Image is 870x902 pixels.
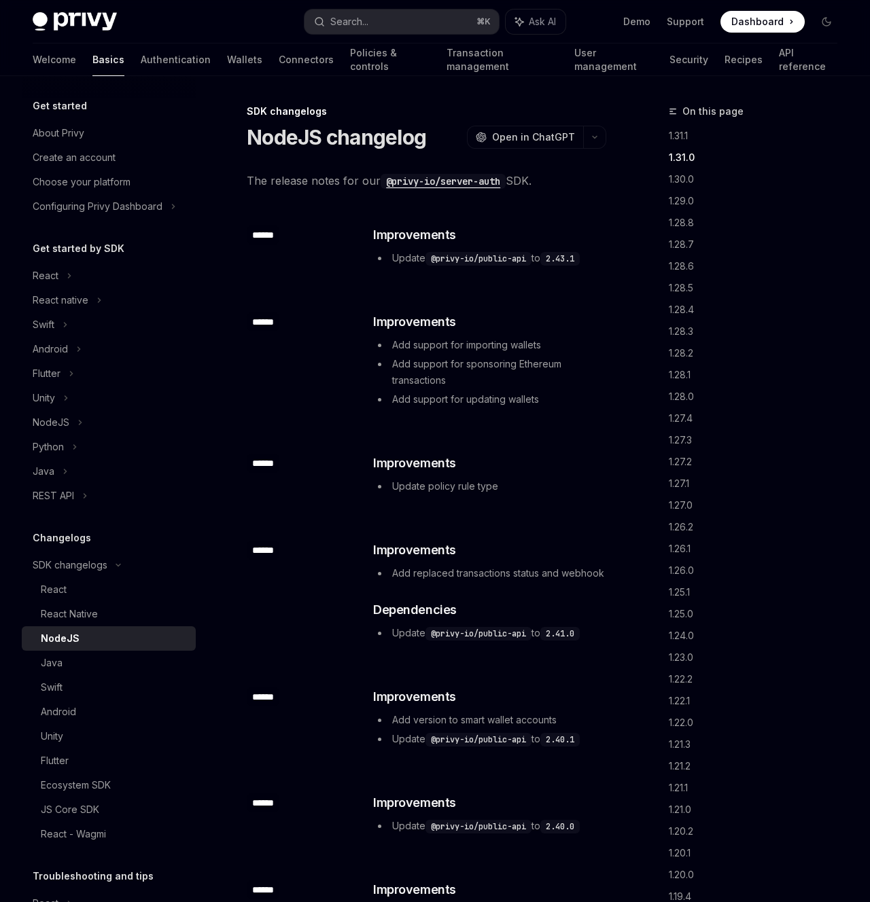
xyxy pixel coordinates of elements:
a: 1.20.2 [669,820,848,842]
a: 1.27.3 [669,429,848,451]
span: On this page [682,103,744,120]
div: React Native [41,606,98,622]
div: NodeJS [41,630,80,647]
a: Welcome [33,43,76,76]
a: 1.20.0 [669,864,848,886]
div: Swift [41,679,63,696]
a: 1.21.1 [669,777,848,799]
a: 1.28.6 [669,255,848,277]
a: 1.23.0 [669,647,848,668]
a: Recipes [725,43,763,76]
a: 1.31.0 [669,147,848,168]
a: 1.29.0 [669,190,848,212]
li: Add replaced transactions status and webhook [373,565,605,581]
span: Improvements [373,454,456,473]
div: Unity [41,728,63,744]
div: Python [33,439,64,455]
li: Update to [373,625,605,641]
a: Java [22,651,196,675]
span: Improvements [373,541,456,560]
a: Dashboard [720,11,805,33]
li: Update to [373,250,605,266]
div: About Privy [33,125,84,141]
a: 1.28.1 [669,364,848,386]
a: About Privy [22,121,196,145]
div: Flutter [33,365,60,382]
li: Add support for updating wallets [373,391,605,408]
div: NodeJS [33,414,69,431]
code: @privy-io/public-api [425,733,532,746]
div: React [41,581,67,598]
a: 1.22.2 [669,668,848,690]
a: 1.28.5 [669,277,848,299]
span: Improvements [373,880,456,899]
code: 2.43.1 [540,252,580,266]
a: Swift [22,675,196,700]
div: SDK changelogs [247,105,606,118]
a: Wallets [227,43,262,76]
h5: Get started by SDK [33,240,124,257]
a: Transaction management [447,43,557,76]
a: 1.27.4 [669,408,848,429]
a: 1.26.2 [669,516,848,538]
a: 1.22.1 [669,690,848,712]
code: 2.41.0 [540,627,580,641]
code: @privy-io/public-api [425,820,532,833]
code: @privy-io/server-auth [381,174,506,189]
a: 1.30.0 [669,168,848,190]
a: Flutter [22,748,196,773]
a: Basics [92,43,124,76]
span: Open in ChatGPT [492,130,575,144]
code: @privy-io/public-api [425,252,532,266]
span: Improvements [373,687,456,706]
a: 1.24.0 [669,625,848,647]
a: 1.28.2 [669,342,848,364]
a: Demo [623,15,650,29]
code: 2.40.1 [540,733,580,746]
div: Create an account [33,149,116,166]
a: 1.21.3 [669,734,848,755]
div: REST API [33,488,74,504]
div: JS Core SDK [41,801,99,818]
h5: Get started [33,98,87,114]
a: API reference [779,43,837,76]
span: Improvements [373,312,456,331]
a: 1.27.2 [669,451,848,473]
a: 1.22.0 [669,712,848,734]
div: SDK changelogs [33,557,107,573]
a: User management [574,43,653,76]
button: Search...⌘K [304,10,499,34]
div: Android [41,704,76,720]
a: 1.27.0 [669,494,848,516]
div: Search... [330,14,368,30]
a: 1.20.1 [669,842,848,864]
a: NodeJS [22,626,196,651]
div: Java [33,463,54,480]
li: Update policy rule type [373,478,605,494]
code: @privy-io/public-api [425,627,532,641]
button: Toggle dark mode [816,11,837,33]
a: React Native [22,602,196,626]
li: Update to [373,731,605,747]
a: 1.28.0 [669,386,848,408]
button: Open in ChatGPT [467,126,583,149]
a: React [22,577,196,602]
a: Android [22,700,196,724]
h1: NodeJS changelog [247,125,426,149]
span: Dashboard [731,15,784,29]
h5: Troubleshooting and tips [33,868,154,884]
a: Choose your platform [22,170,196,194]
button: Ask AI [506,10,565,34]
div: Ecosystem SDK [41,777,111,793]
div: Java [41,655,63,671]
img: dark logo [33,12,117,31]
a: Ecosystem SDK [22,773,196,797]
a: 1.31.1 [669,125,848,147]
a: 1.25.1 [669,581,848,603]
a: 1.21.0 [669,799,848,820]
a: Support [667,15,704,29]
a: Create an account [22,145,196,170]
a: 1.28.4 [669,299,848,321]
a: @privy-io/server-auth [381,174,506,187]
span: Ask AI [529,15,556,29]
